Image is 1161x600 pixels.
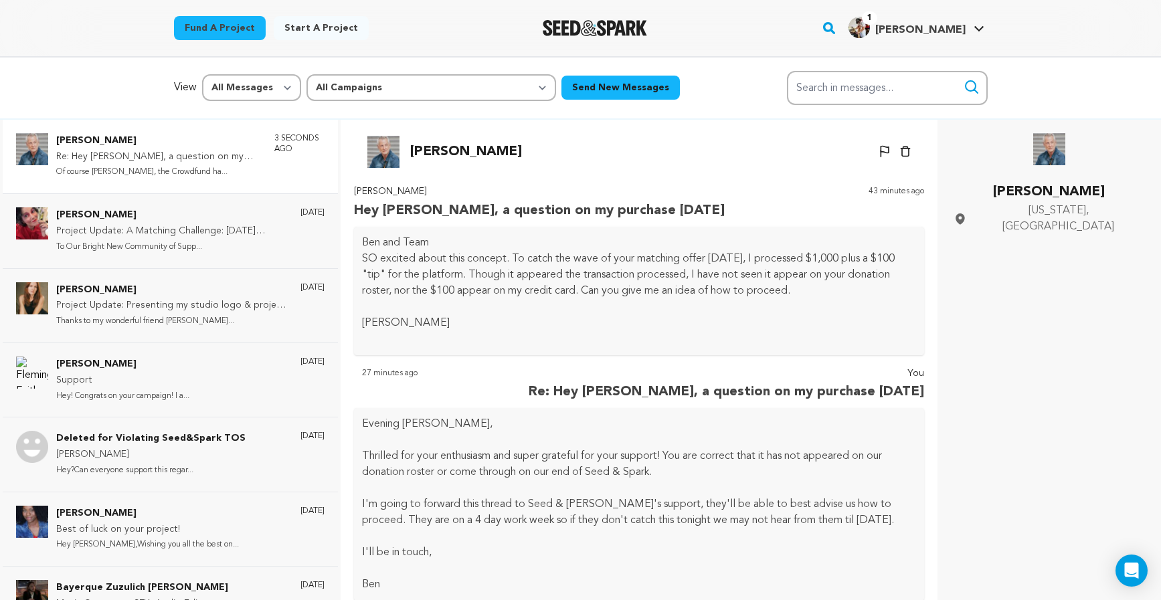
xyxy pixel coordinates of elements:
span: [US_STATE], [GEOGRAPHIC_DATA] [972,203,1145,235]
img: Cerridwyn McCaffrey Photo [16,282,48,314]
p: [DATE] [300,207,325,218]
p: [PERSON_NAME] [410,141,522,163]
p: Project Update: Presenting my studio logo & project updates! [56,298,287,314]
p: Ben [362,577,916,593]
p: Hey [PERSON_NAME],Wishing you all the best on... [56,537,239,553]
a: Seed&Spark Homepage [543,20,648,36]
p: To Our Bright New Community of Supp... [56,239,287,255]
p: Bayerque Zuzulich [PERSON_NAME] [56,580,228,596]
p: Evening [PERSON_NAME], [362,416,916,432]
p: [PERSON_NAME] [56,207,287,223]
p: Of course [PERSON_NAME], the Crowdfund ha... [56,165,261,180]
span: [PERSON_NAME] [875,25,966,35]
p: Support [56,373,189,389]
p: [PERSON_NAME] [56,282,287,298]
div: Open Intercom Messenger [1115,555,1148,587]
img: Deleted for Violating Seed&Spark TOS Photo [16,431,48,463]
img: Michael Nicklin Photo [1033,133,1065,165]
p: Project Update: A Matching Challenge: [DATE] [DATE] [56,223,287,239]
p: [PERSON_NAME] [954,181,1145,203]
p: 3 seconds ago [274,133,325,155]
a: Start a project [274,16,369,40]
a: Ben B.'s Profile [846,14,987,38]
p: [DATE] [300,282,325,293]
img: Michael Nicklin Photo [16,133,48,165]
img: Seed&Spark Logo Dark Mode [543,20,648,36]
input: Search in messages... [787,71,988,105]
p: [DATE] [300,506,325,516]
p: [PERSON_NAME] [56,506,239,522]
p: [PERSON_NAME] [56,133,261,149]
p: Ben and Team [362,235,916,251]
p: Hey! Congrats on your campaign! I a... [56,389,189,404]
p: [DATE] [300,580,325,591]
a: Fund a project [174,16,266,40]
p: [PERSON_NAME] [362,315,916,331]
p: [PERSON_NAME] [56,447,246,463]
p: I'll be in touch, [362,544,916,561]
button: Send New Messages [561,76,680,100]
p: SO excited about this concept. To catch the wave of your matching offer [DATE], I processed $1,00... [362,251,916,299]
span: 1 [862,11,877,25]
img: Sonya Leslie Photo [16,506,48,538]
p: Hey?Can everyone support this regar... [56,463,246,478]
p: 27 minutes ago [362,366,418,403]
img: Siobhan O'Loughlin Photo [16,207,48,239]
div: Ben B.'s Profile [849,17,966,38]
img: cc89a08dfaab1b70.jpg [849,17,870,38]
span: Ben B.'s Profile [846,14,987,42]
img: Fleming Faith Photo [16,357,48,389]
p: [PERSON_NAME] [354,184,725,200]
p: 43 minutes ago [869,184,924,221]
p: Thanks to my wonderful friend [PERSON_NAME]... [56,314,287,329]
p: View [174,80,197,96]
p: Hey [PERSON_NAME], a question on my purchase [DATE] [354,200,725,221]
p: [DATE] [300,357,325,367]
img: Michael Nicklin Photo [367,136,399,168]
p: [DATE] [300,431,325,441]
p: [PERSON_NAME] [56,357,189,373]
p: Thrilled for your enthusiasm and super grateful for your support! You are correct that it has not... [362,448,916,480]
p: I'm going to forward this thread to Seed & [PERSON_NAME]'s support, they'll be able to best advis... [362,496,916,528]
p: Re: Hey [PERSON_NAME], a question on my purchase [DATE] [56,149,261,165]
p: Best of luck on your project! [56,522,239,538]
p: You [529,366,924,382]
p: Re: Hey [PERSON_NAME], a question on my purchase [DATE] [529,381,924,403]
p: Deleted for Violating Seed&Spark TOS [56,431,246,447]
